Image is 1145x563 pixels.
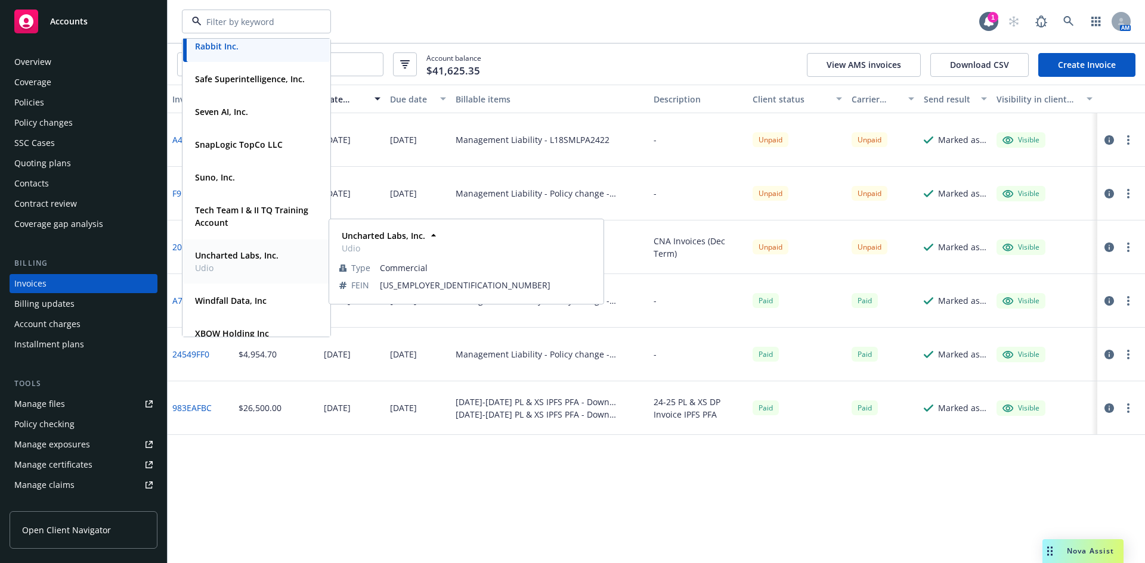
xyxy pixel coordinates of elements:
[753,186,788,201] div: Unpaid
[852,347,878,362] div: Paid
[426,53,481,75] span: Account balance
[172,348,209,360] a: 24549FF0
[10,214,157,234] a: Coverage gap analysis
[390,133,417,146] div: [DATE]
[919,85,992,113] button: Send result
[342,230,425,241] strong: Uncharted Labs, Inc.
[852,239,887,254] div: Unpaid
[385,85,451,113] button: Due date
[1042,539,1057,563] div: Drag to move
[10,174,157,193] a: Contacts
[938,348,987,360] div: Marked as sent
[1038,53,1135,77] a: Create Invoice
[172,241,212,253] a: 202AC606
[10,378,157,390] div: Tools
[342,242,425,254] span: Udio
[390,348,417,360] div: [DATE]
[852,132,887,147] div: Unpaid
[14,496,70,515] div: Manage BORs
[14,455,92,474] div: Manage certificates
[1002,242,1039,253] div: Visible
[14,113,73,132] div: Policy changes
[10,52,157,71] a: Overview
[1002,188,1039,199] div: Visible
[852,93,902,105] div: Carrier status
[753,347,779,362] div: Paid
[10,154,157,173] a: Quoting plans
[195,41,239,52] strong: Rabbit Inc.
[22,524,111,536] span: Open Client Navigator
[988,12,998,23] div: 1
[938,402,987,414] div: Marked as sent
[14,73,51,92] div: Coverage
[938,133,987,146] div: Marked as sent
[654,187,657,200] div: -
[852,186,887,201] div: Unpaid
[195,262,278,274] span: Udio
[456,93,644,105] div: Billable items
[195,204,308,228] strong: Tech Team I & II TQ Training Account
[654,348,657,360] div: -
[456,187,644,200] div: Management Liability - Policy change - L18SMLPA1654
[426,63,480,79] span: $41,625.35
[1002,296,1039,306] div: Visible
[1042,539,1124,563] button: Nova Assist
[10,5,157,38] a: Accounts
[10,113,157,132] a: Policy changes
[14,475,75,494] div: Manage claims
[10,335,157,354] a: Installment plans
[324,402,351,414] div: [DATE]
[172,93,216,105] div: Invoice ID
[654,294,657,307] div: -
[852,400,878,415] div: Paid
[380,279,593,291] span: [US_EMPLOYER_IDENTIFICATION_NUMBER]
[10,133,157,153] a: SSC Cases
[456,133,609,146] div: Management Liability - L18SMLPA2422
[14,315,81,334] div: Account charges
[938,187,987,200] div: Marked as sent
[324,133,351,146] div: [DATE]
[992,85,1097,113] button: Visibility in client dash
[14,52,51,71] div: Overview
[390,402,417,414] div: [DATE]
[456,396,644,408] div: [DATE]-[DATE] PL & XS IPFS PFA - Down payment
[10,496,157,515] a: Manage BORs
[14,294,75,313] div: Billing updates
[14,394,65,413] div: Manage files
[10,394,157,413] a: Manage files
[1002,349,1039,360] div: Visible
[195,139,283,150] strong: SnapLogic TopCo LLC
[172,402,212,414] a: 983EAFBC
[10,294,157,313] a: Billing updates
[380,262,593,274] span: Commercial
[14,435,90,454] div: Manage exposures
[14,415,75,434] div: Policy checking
[14,93,44,112] div: Policies
[10,274,157,293] a: Invoices
[807,53,921,77] button: View AMS invoices
[654,396,743,421] div: 24-25 PL & XS DP Invoice IPFS PFA
[938,294,987,307] div: Marked as sent
[924,93,974,105] div: Send result
[202,15,307,28] input: Filter by keyword
[14,335,84,354] div: Installment plans
[14,133,55,153] div: SSC Cases
[351,262,370,274] span: Type
[172,187,212,200] a: F9B9D788
[930,53,1029,77] button: Download CSV
[1029,10,1053,33] a: Report a Bug
[324,187,351,200] div: [DATE]
[852,293,878,308] div: Paid
[195,250,278,261] strong: Uncharted Labs, Inc.
[324,348,351,360] div: [DATE]
[753,400,779,415] span: Paid
[319,85,385,113] button: Date issued
[10,435,157,454] a: Manage exposures
[10,93,157,112] a: Policies
[172,133,213,146] a: A4BCEB48
[10,415,157,434] a: Policy checking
